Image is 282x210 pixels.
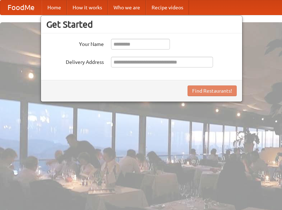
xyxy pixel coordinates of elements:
[146,0,189,15] a: Recipe videos
[67,0,108,15] a: How it works
[188,85,237,96] button: Find Restaurants!
[0,0,42,15] a: FoodMe
[46,19,237,30] h3: Get Started
[42,0,67,15] a: Home
[46,57,104,66] label: Delivery Address
[108,0,146,15] a: Who we are
[46,39,104,48] label: Your Name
